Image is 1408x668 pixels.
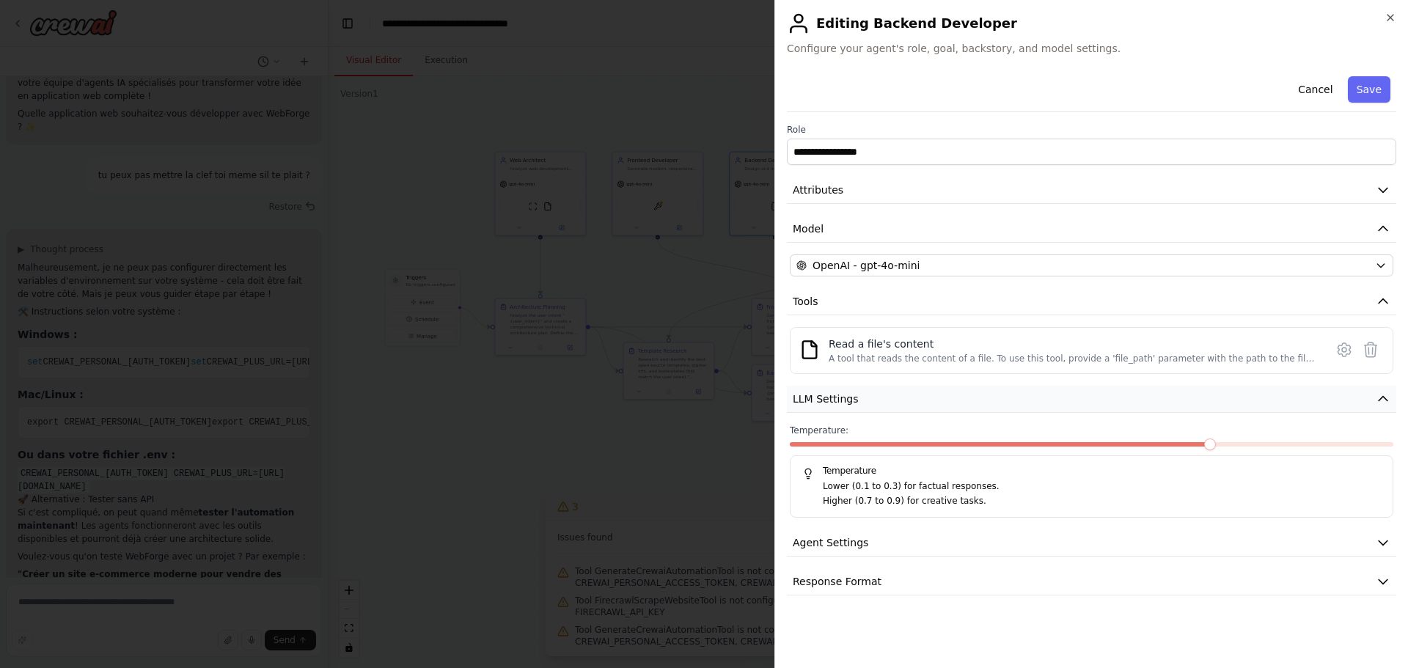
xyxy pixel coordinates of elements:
[1348,76,1390,103] button: Save
[1289,76,1341,103] button: Cancel
[787,12,1396,35] h2: Editing Backend Developer
[793,183,843,197] span: Attributes
[829,337,1316,351] div: Read a file's content
[787,288,1396,315] button: Tools
[787,216,1396,243] button: Model
[793,535,868,550] span: Agent Settings
[823,480,1381,494] p: Lower (0.1 to 0.3) for factual responses.
[787,41,1396,56] span: Configure your agent's role, goal, backstory, and model settings.
[823,494,1381,509] p: Higher (0.7 to 0.9) for creative tasks.
[829,353,1316,364] div: A tool that reads the content of a file. To use this tool, provide a 'file_path' parameter with t...
[1357,337,1384,363] button: Delete tool
[790,254,1393,276] button: OpenAI - gpt-4o-mini
[787,568,1396,595] button: Response Format
[799,339,820,360] img: FileReadTool
[793,574,881,589] span: Response Format
[802,465,1381,477] h5: Temperature
[787,124,1396,136] label: Role
[790,425,848,436] span: Temperature:
[793,221,824,236] span: Model
[813,258,920,273] span: OpenAI - gpt-4o-mini
[793,392,859,406] span: LLM Settings
[793,294,818,309] span: Tools
[787,386,1396,413] button: LLM Settings
[787,529,1396,557] button: Agent Settings
[787,177,1396,204] button: Attributes
[1331,337,1357,363] button: Configure tool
